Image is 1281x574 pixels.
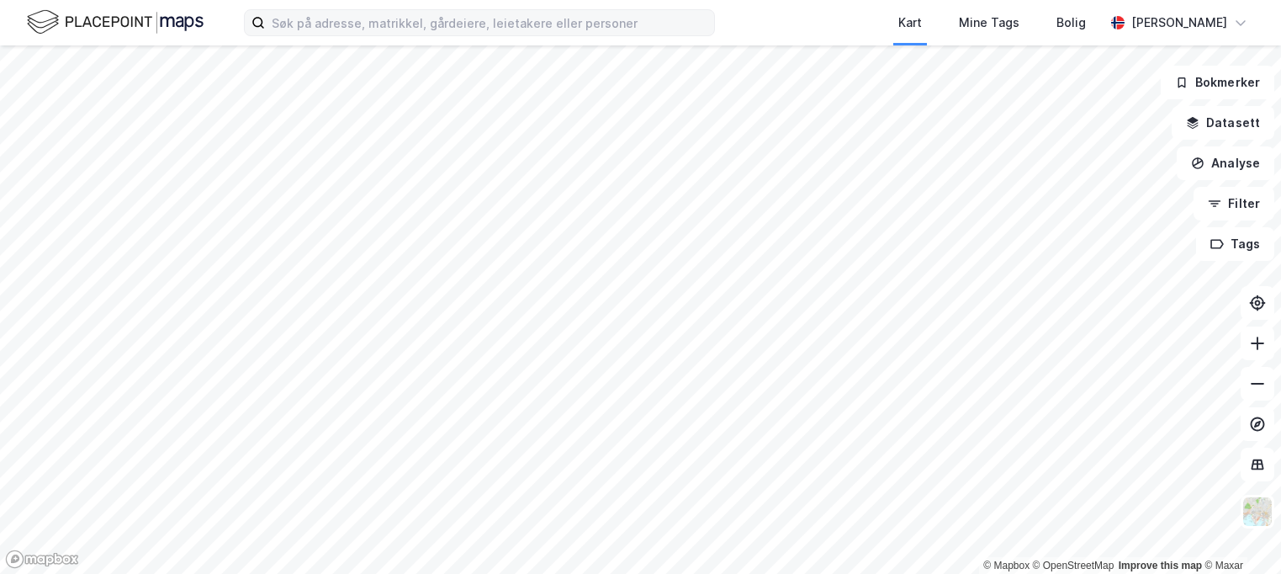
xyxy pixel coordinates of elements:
[1197,493,1281,574] div: Kontrollprogram for chat
[1196,227,1274,261] button: Tags
[1177,146,1274,180] button: Analyse
[1194,187,1274,221] button: Filter
[1197,493,1281,574] iframe: Chat Widget
[898,13,922,33] div: Kart
[1161,66,1274,99] button: Bokmerker
[1172,106,1274,140] button: Datasett
[1119,560,1202,571] a: Improve this map
[5,550,79,569] a: Mapbox homepage
[959,13,1019,33] div: Mine Tags
[983,560,1030,571] a: Mapbox
[1056,13,1086,33] div: Bolig
[27,8,204,37] img: logo.f888ab2527a4732fd821a326f86c7f29.svg
[265,10,714,35] input: Søk på adresse, matrikkel, gårdeiere, leietakere eller personer
[1131,13,1227,33] div: [PERSON_NAME]
[1033,560,1114,571] a: OpenStreetMap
